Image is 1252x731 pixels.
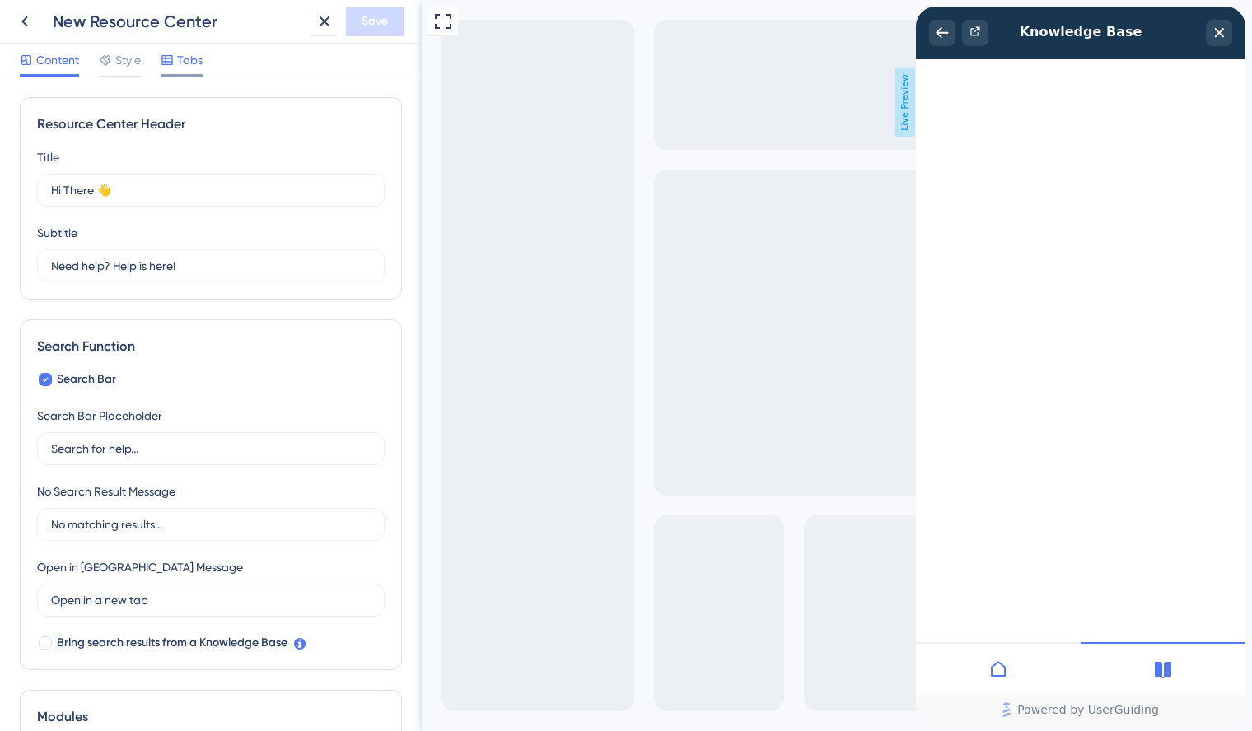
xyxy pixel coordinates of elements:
span: Live Preview [473,68,493,137]
span: Save [362,12,388,31]
span: Content [36,50,79,70]
input: Open in a new tab [51,591,371,609]
span: Tabs [177,50,203,70]
button: Save [346,7,404,36]
div: Search Function [37,337,385,356]
span: Bring search results from a Knowledge Base [57,633,287,653]
div: Resource Center Header [37,114,385,134]
span: Search Bar [57,370,116,389]
div: Modules [37,707,385,727]
div: No Search Result Message [37,482,175,501]
input: Title [51,181,371,199]
div: New Resource Center [53,10,303,33]
div: 3 [119,8,124,21]
input: Search for help... [51,440,371,458]
input: Description [51,257,371,275]
span: Knowledge Base [104,13,227,38]
div: back to header [13,13,40,40]
span: Get Started [35,4,108,24]
div: Open in [GEOGRAPHIC_DATA] Message [37,557,243,577]
div: close resource center [290,13,316,40]
div: Title [37,147,59,167]
input: No matching results... [51,515,371,533]
span: Powered by UserGuiding [101,693,243,713]
span: Style [115,50,141,70]
div: Search Bar Placeholder [37,406,162,426]
div: Subtitle [37,223,77,243]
